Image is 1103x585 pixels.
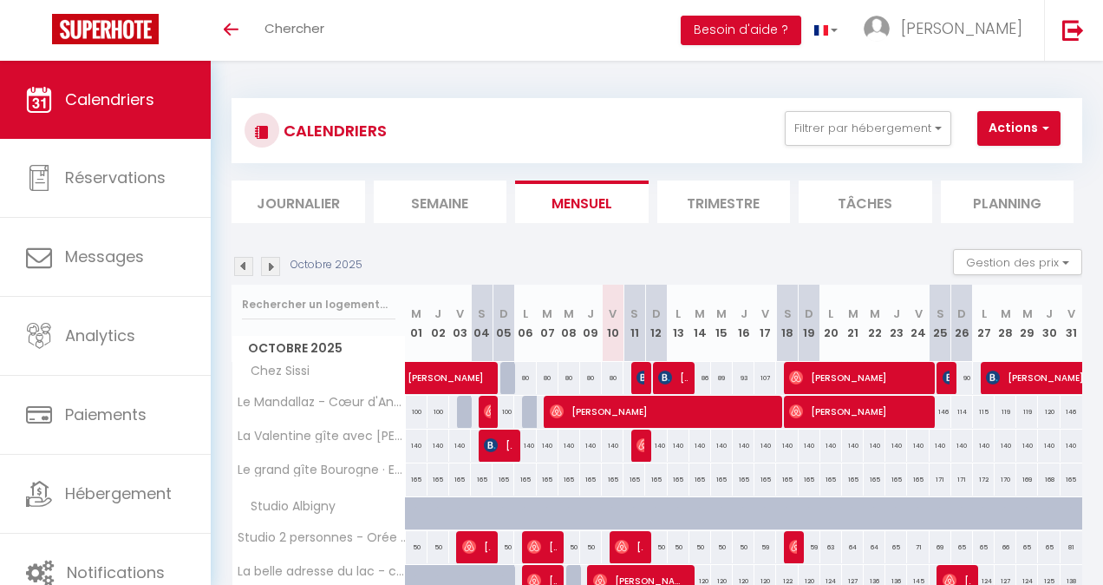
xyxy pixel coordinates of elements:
div: 140 [427,430,449,462]
abbr: V [761,306,769,322]
abbr: M [870,306,880,322]
abbr: J [587,306,594,322]
div: 140 [842,430,864,462]
div: 140 [885,430,907,462]
li: Journalier [232,181,365,223]
th: 04 [471,285,493,362]
div: 65 [1016,531,1038,563]
span: [PERSON_NAME] [789,361,926,394]
li: Trimestre [657,181,791,223]
div: 140 [602,430,623,462]
th: 13 [668,285,689,362]
img: Super Booking [52,14,159,44]
th: 25 [930,285,951,362]
div: 114 [951,396,973,428]
div: 50 [668,531,689,563]
div: 64 [842,531,864,563]
span: Studio 2 personnes - Orée du Château [235,531,408,544]
div: 65 [1038,531,1060,563]
span: Messages [65,246,144,267]
abbr: D [805,306,813,322]
span: La Valentine gîte avec [PERSON_NAME], gîte de charme avec [PERSON_NAME] [235,430,408,443]
div: 165 [580,463,602,496]
span: Le Mandallaz - Cœur d'Annecy [235,396,408,409]
button: Gestion des prix [953,249,1082,275]
abbr: M [542,306,552,322]
abbr: M [564,306,574,322]
abbr: V [609,306,617,322]
abbr: M [1001,306,1011,322]
th: 08 [558,285,580,362]
span: Calendriers [65,89,154,110]
div: 120 [1038,396,1060,428]
div: 140 [951,430,973,462]
div: 119 [995,396,1016,428]
button: Actions [977,111,1061,146]
div: 65 [973,531,995,563]
span: [PERSON_NAME] [550,395,773,428]
button: Besoin d'aide ? [681,16,801,45]
th: 17 [754,285,776,362]
abbr: S [784,306,792,322]
span: [PERSON_NAME] [636,361,643,394]
div: 140 [668,430,689,462]
div: 100 [406,396,427,428]
abbr: J [741,306,747,322]
abbr: M [1022,306,1033,322]
div: 165 [885,463,907,496]
div: 50 [733,531,754,563]
div: 165 [820,463,842,496]
span: [PERSON_NAME] [527,530,556,563]
div: 50 [711,531,733,563]
span: Notifications [67,562,165,583]
div: 65 [885,531,907,563]
div: 50 [645,531,667,563]
div: 140 [406,430,427,462]
th: 31 [1061,285,1082,362]
th: 23 [885,285,907,362]
div: 66 [995,531,1016,563]
div: 140 [907,430,929,462]
th: 21 [842,285,864,362]
span: Studio Albigny [235,497,340,516]
abbr: J [434,306,441,322]
th: 18 [776,285,798,362]
div: 165 [514,463,536,496]
th: 10 [602,285,623,362]
div: 90 [951,362,973,394]
li: Planning [941,181,1074,223]
div: 140 [930,430,951,462]
th: 29 [1016,285,1038,362]
th: 14 [689,285,711,362]
input: Rechercher un logement... [242,289,395,320]
th: 28 [995,285,1016,362]
div: 89 [711,362,733,394]
div: 64 [864,531,885,563]
div: 171 [951,463,973,496]
span: Paiements [65,404,147,425]
div: 50 [493,531,514,563]
li: Tâches [799,181,932,223]
span: [PERSON_NAME] [901,17,1022,39]
div: 140 [645,430,667,462]
div: 63 [820,531,842,563]
div: 172 [973,463,995,496]
th: 30 [1038,285,1060,362]
abbr: V [456,306,464,322]
span: Chercher [264,19,324,37]
p: Octobre 2025 [290,257,362,273]
span: Hébergement [65,483,172,504]
div: 50 [689,531,711,563]
th: 03 [449,285,471,362]
div: 115 [973,396,995,428]
span: Octobre 2025 [232,336,405,361]
abbr: L [982,306,987,322]
th: 05 [493,285,514,362]
button: Filtrer par hébergement [785,111,951,146]
th: 22 [864,285,885,362]
div: 165 [645,463,667,496]
span: [PERSON_NAME] [484,395,491,428]
div: 165 [689,463,711,496]
abbr: L [676,306,681,322]
div: 140 [558,430,580,462]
